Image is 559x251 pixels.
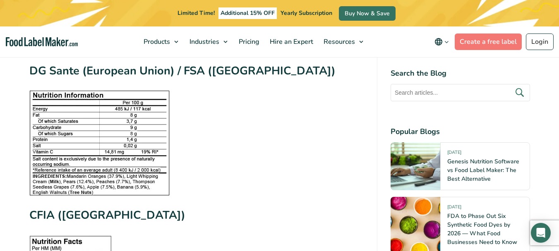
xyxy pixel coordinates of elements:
span: Industries [187,37,220,46]
a: Industries [185,26,232,57]
span: Products [141,37,171,46]
span: [DATE] [447,149,461,159]
a: Login [526,33,554,50]
input: Search articles... [391,84,530,101]
a: Hire an Expert [265,26,317,57]
a: Create a free label [455,33,522,50]
span: Pricing [236,37,260,46]
span: Hire an Expert [267,37,314,46]
h4: Search the Blog [391,68,530,79]
h4: Popular Blogs [391,126,530,137]
div: Open Intercom Messenger [531,223,551,243]
span: Yearly Subscription [281,9,332,17]
a: Pricing [234,26,263,57]
a: Buy Now & Save [339,6,396,21]
a: FDA to Phase Out Six Synthetic Food Dyes by 2026 — What Food Businesses Need to Know [447,212,517,246]
span: Limited Time! [178,9,215,17]
span: Resources [321,37,356,46]
h3: DG Sante (European Union) / FSA ([GEOGRAPHIC_DATA]) [29,63,364,84]
a: Products [139,26,182,57]
span: Additional 15% OFF [218,7,277,19]
h3: CFIA ([GEOGRAPHIC_DATA]) [29,207,364,228]
span: [DATE] [447,204,461,213]
a: Resources [319,26,367,57]
a: Genesis Nutrition Software vs Food Label Maker: The Best Alternative [447,158,519,183]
